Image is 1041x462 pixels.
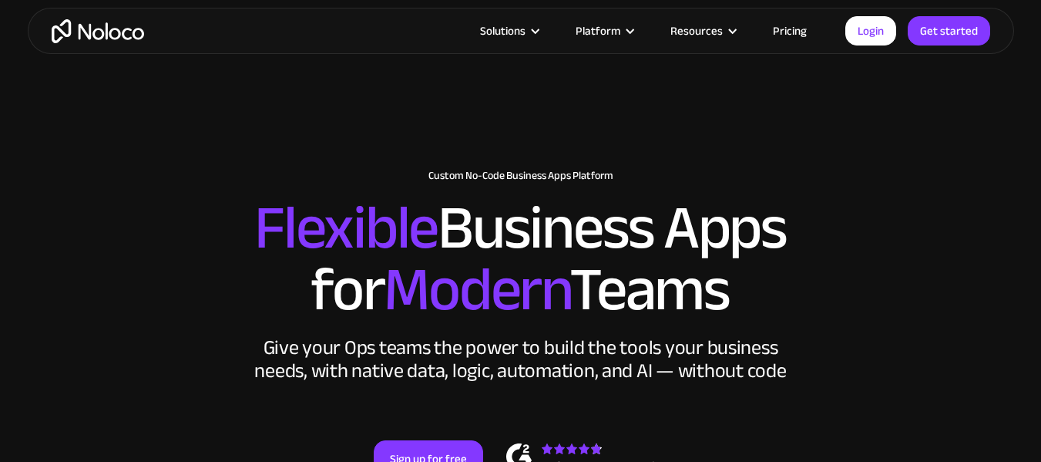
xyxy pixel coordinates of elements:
[576,21,620,41] div: Platform
[43,170,999,182] h1: Custom No-Code Business Apps Platform
[670,21,723,41] div: Resources
[384,232,569,347] span: Modern
[52,19,144,43] a: home
[43,197,999,321] h2: Business Apps for Teams
[251,336,791,383] div: Give your Ops teams the power to build the tools your business needs, with native data, logic, au...
[651,21,754,41] div: Resources
[480,21,526,41] div: Solutions
[556,21,651,41] div: Platform
[754,21,826,41] a: Pricing
[845,16,896,46] a: Login
[461,21,556,41] div: Solutions
[254,170,438,285] span: Flexible
[908,16,990,46] a: Get started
